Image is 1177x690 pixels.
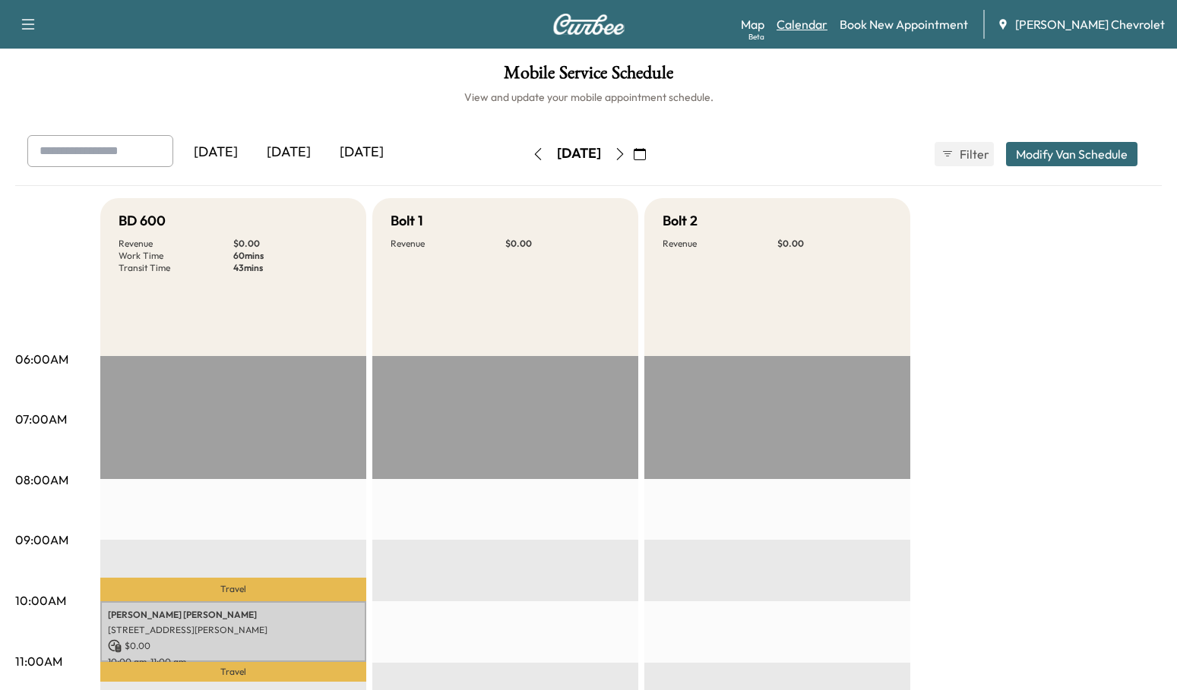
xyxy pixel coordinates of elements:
[108,639,359,653] p: $ 0.00
[108,609,359,621] p: [PERSON_NAME] [PERSON_NAME]
[935,142,994,166] button: Filter
[119,210,166,232] h5: BD 600
[557,144,601,163] div: [DATE]
[663,210,698,232] h5: Bolt 2
[552,14,625,35] img: Curbee Logo
[15,531,68,549] p: 09:00AM
[100,662,366,682] p: Travel
[1006,142,1137,166] button: Modify Van Schedule
[119,250,233,262] p: Work Time
[100,578,366,601] p: Travel
[663,238,777,250] p: Revenue
[15,350,68,368] p: 06:00AM
[505,238,620,250] p: $ 0.00
[960,145,987,163] span: Filter
[777,238,892,250] p: $ 0.00
[777,15,827,33] a: Calendar
[108,656,359,668] p: 10:00 am - 11:00 am
[15,652,62,670] p: 11:00AM
[1015,15,1165,33] span: [PERSON_NAME] Chevrolet
[15,64,1162,90] h1: Mobile Service Schedule
[748,31,764,43] div: Beta
[15,471,68,489] p: 08:00AM
[233,262,348,274] p: 43 mins
[741,15,764,33] a: MapBeta
[108,624,359,636] p: [STREET_ADDRESS][PERSON_NAME]
[179,135,252,170] div: [DATE]
[15,410,67,428] p: 07:00AM
[119,262,233,274] p: Transit Time
[391,238,505,250] p: Revenue
[15,591,66,610] p: 10:00AM
[15,90,1162,105] h6: View and update your mobile appointment schedule.
[840,15,968,33] a: Book New Appointment
[325,135,398,170] div: [DATE]
[233,238,348,250] p: $ 0.00
[233,250,348,262] p: 60 mins
[119,238,233,250] p: Revenue
[391,210,423,232] h5: Bolt 1
[252,135,325,170] div: [DATE]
